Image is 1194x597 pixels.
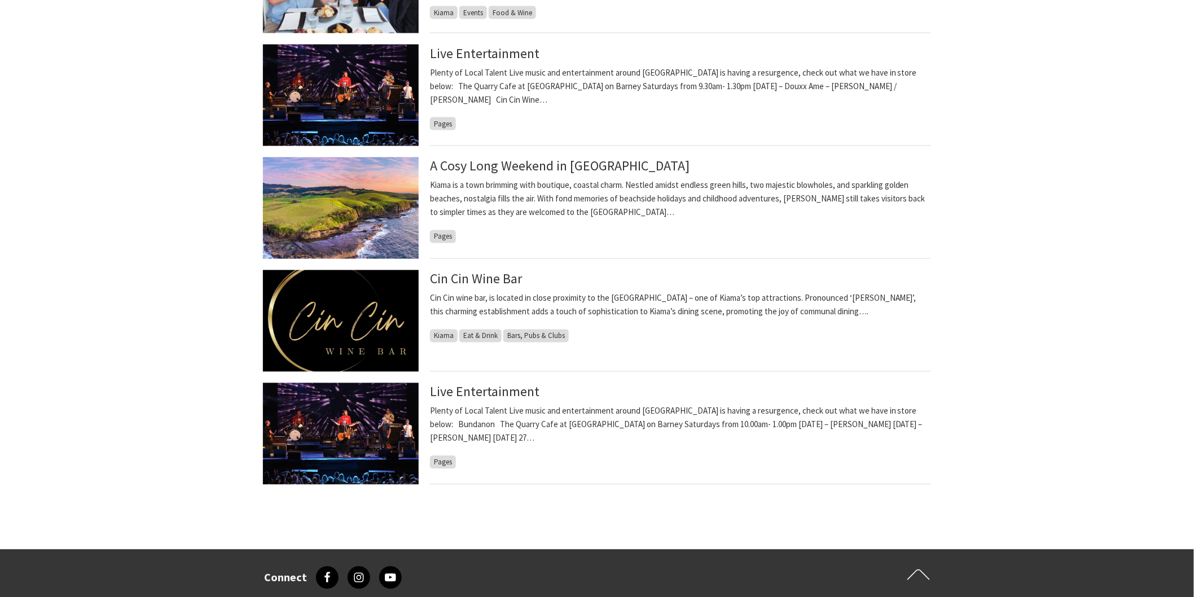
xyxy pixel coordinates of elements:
[430,330,458,343] span: Kiama
[430,230,456,243] span: Pages
[489,6,536,19] span: Food & Wine
[263,45,419,146] img: Festivals in Kiama, Gerringong, Jamberoo, Gerroa, Minnamurra and Kiama Downs
[503,330,569,343] span: Bars, Pubs & Clubs
[430,405,931,445] p: Plenty of Local Talent Live music and entertainment around [GEOGRAPHIC_DATA] is having a resurgen...
[430,179,931,220] p: Kiama is a town brimming with boutique, coastal charm. Nestled amidst endless green hills, two ma...
[430,270,522,288] a: Cin Cin Wine Bar
[430,157,690,175] a: A Cosy Long Weekend in [GEOGRAPHIC_DATA]
[430,45,539,62] a: Live Entertainment
[263,383,419,485] img: Festivals in Kiama, Gerringong, Jamberoo, Gerroa, Minnamurra and Kiama Downs
[430,456,456,469] span: Pages
[430,66,931,107] p: Plenty of Local Talent Live music and entertainment around [GEOGRAPHIC_DATA] is having a resurgen...
[459,6,487,19] span: Events
[430,383,539,401] a: Live Entertainment
[430,292,931,319] p: Cin Cin wine bar, is located in close proximity to the [GEOGRAPHIC_DATA] – one of Kiama’s top att...
[263,157,419,259] img: Gerringong sunrise Kiama Coast Walk
[459,330,502,343] span: Eat & Drink
[264,571,307,585] h3: Connect
[430,117,456,130] span: Pages
[430,6,458,19] span: Kiama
